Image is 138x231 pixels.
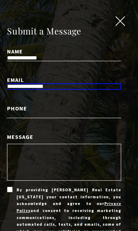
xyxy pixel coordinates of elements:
[7,132,121,141] label: Message
[7,75,121,84] label: Email
[113,16,127,28] button: close modal
[7,187,13,192] input: By providing [PERSON_NAME] Real Estate [US_STATE] your contact information, you acknowledge and a...
[7,104,121,113] label: Phone
[7,47,121,56] label: Name
[17,201,121,213] a: Privacy Policy - open in a new tab
[7,25,121,37] h2: Submit a Message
